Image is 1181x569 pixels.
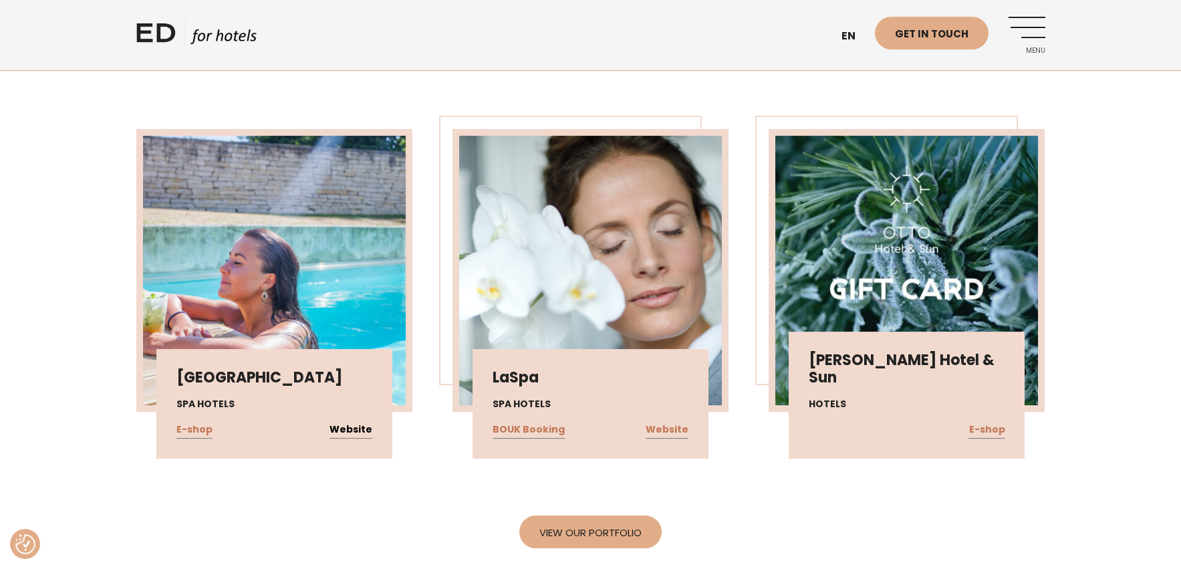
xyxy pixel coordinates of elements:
img: Gift_Card_Winter_ENG-2-450x450.jpg [775,136,1038,405]
a: View our portfolio [519,516,662,548]
h4: Spa hotels [493,397,688,411]
a: Get in touch [875,17,989,49]
a: Website [646,421,688,439]
span: Menu [1009,47,1045,55]
h3: [GEOGRAPHIC_DATA] [176,369,372,386]
h3: [PERSON_NAME] Hotel & Sun [809,352,1005,387]
a: E-shop [968,421,1005,439]
img: naudi_spa-450x450.jpg [459,136,722,405]
a: BOUK Booking [493,421,565,439]
h4: Spa hotels [176,397,372,411]
h4: Hotels [809,397,1005,411]
img: JohanSPA_vee-ja-saunakeskus-scaled-1-450x450.jpg [143,136,406,405]
img: Revisit consent button [15,534,35,554]
a: ED HOTELS [136,20,257,53]
a: E-shop [176,421,213,439]
a: Menu [1009,17,1045,53]
h3: LaSpa [493,369,688,386]
a: Website [330,421,372,439]
a: en [835,20,875,53]
button: Consent Preferences [15,534,35,554]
